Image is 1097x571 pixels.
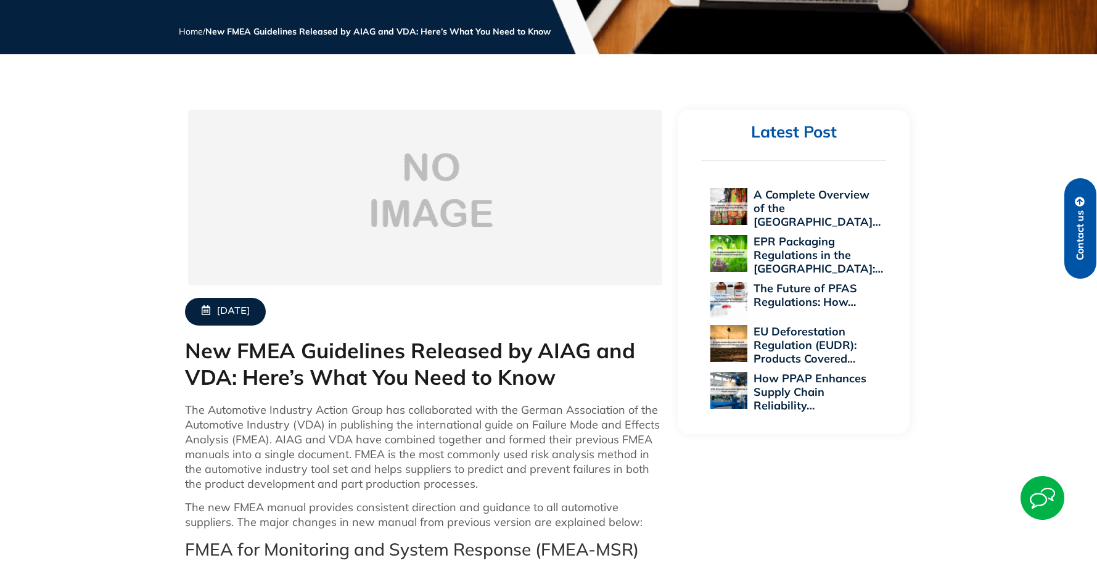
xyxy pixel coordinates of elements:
[185,338,666,390] h1: New FMEA Guidelines Released by AIAG and VDA: Here’s What You Need to Know
[217,305,250,318] span: [DATE]
[1064,178,1096,279] a: Contact us
[754,187,881,229] a: A Complete Overview of the [GEOGRAPHIC_DATA]…
[185,403,666,491] p: The Automotive Industry Action Group has collaborated with the German Association of the Automoti...
[754,281,857,309] a: The Future of PFAS Regulations: How…
[710,235,747,272] img: EPR Packaging Regulations in the US: A 2025 Compliance Perspective
[179,26,203,37] a: Home
[188,110,662,285] img: no-img
[710,188,747,225] img: A Complete Overview of the EU Personal Protective Equipment Regulation 2016/425
[710,372,747,409] img: How PPAP Enhances Supply Chain Reliability Across Global Industries
[205,26,551,37] span: New FMEA Guidelines Released by AIAG and VDA: Here’s What You Need to Know
[1075,210,1086,260] span: Contact us
[185,298,266,326] a: [DATE]
[179,26,551,37] span: /
[710,325,747,362] img: EU Deforestation Regulation (EUDR): Products Covered and Compliance Essentials
[754,324,857,366] a: EU Deforestation Regulation (EUDR): Products Covered…
[710,282,747,319] img: The Future of PFAS Regulations: How 2025 Will Reshape Global Supply Chains
[754,371,866,413] a: How PPAP Enhances Supply Chain Reliability…
[1021,476,1064,520] img: Start Chat
[185,500,666,530] p: The new FMEA manual provides consistent direction and guidance to all automotive suppliers. The m...
[754,234,883,276] a: EPR Packaging Regulations in the [GEOGRAPHIC_DATA]:…
[185,539,666,560] h3: FMEA for Monitoring and System Response (FMEA-MSR)
[701,122,886,142] h2: Latest Post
